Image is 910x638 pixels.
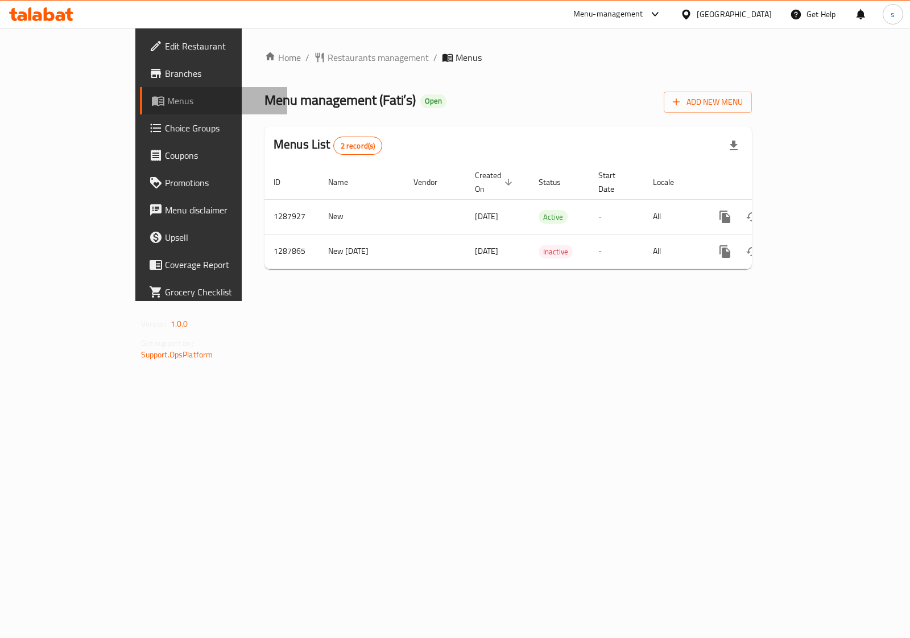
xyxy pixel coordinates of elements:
[720,132,747,159] div: Export file
[141,347,213,362] a: Support.OpsPlatform
[739,238,766,265] button: Change Status
[140,142,287,169] a: Coupons
[475,209,498,224] span: [DATE]
[333,137,383,155] div: Total records count
[712,203,739,230] button: more
[702,165,830,200] th: Actions
[140,60,287,87] a: Branches
[697,8,772,20] div: [GEOGRAPHIC_DATA]
[644,199,702,234] td: All
[420,96,446,106] span: Open
[539,245,573,258] span: Inactive
[739,203,766,230] button: Change Status
[165,67,278,80] span: Branches
[165,258,278,271] span: Coverage Report
[589,199,644,234] td: -
[334,141,382,151] span: 2 record(s)
[165,230,278,244] span: Upsell
[673,95,743,109] span: Add New Menu
[539,211,568,224] span: Active
[589,234,644,269] td: -
[165,39,278,53] span: Edit Restaurant
[264,87,416,113] span: Menu management ( Fati’s )
[141,316,169,331] span: Version:
[274,175,295,189] span: ID
[328,51,429,64] span: Restaurants management
[319,234,404,269] td: New [DATE]
[475,168,516,196] span: Created On
[165,121,278,135] span: Choice Groups
[328,175,363,189] span: Name
[165,285,278,299] span: Grocery Checklist
[598,168,630,196] span: Start Date
[165,176,278,190] span: Promotions
[140,87,287,114] a: Menus
[140,114,287,142] a: Choice Groups
[165,149,278,162] span: Coupons
[165,203,278,217] span: Menu disclaimer
[140,278,287,306] a: Grocery Checklist
[653,175,689,189] span: Locale
[167,94,278,108] span: Menus
[140,196,287,224] a: Menu disclaimer
[891,8,895,20] span: s
[319,199,404,234] td: New
[573,7,643,21] div: Menu-management
[539,175,576,189] span: Status
[140,224,287,251] a: Upsell
[140,32,287,60] a: Edit Restaurant
[140,169,287,196] a: Promotions
[433,51,437,64] li: /
[664,92,752,113] button: Add New Menu
[264,199,319,234] td: 1287927
[274,136,382,155] h2: Menus List
[264,234,319,269] td: 1287865
[420,94,446,108] div: Open
[475,244,498,258] span: [DATE]
[264,165,830,269] table: enhanced table
[140,251,287,278] a: Coverage Report
[314,51,429,64] a: Restaurants management
[264,51,752,64] nav: breadcrumb
[305,51,309,64] li: /
[141,336,193,351] span: Get support on:
[413,175,452,189] span: Vendor
[712,238,739,265] button: more
[644,234,702,269] td: All
[171,316,188,331] span: 1.0.0
[456,51,482,64] span: Menus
